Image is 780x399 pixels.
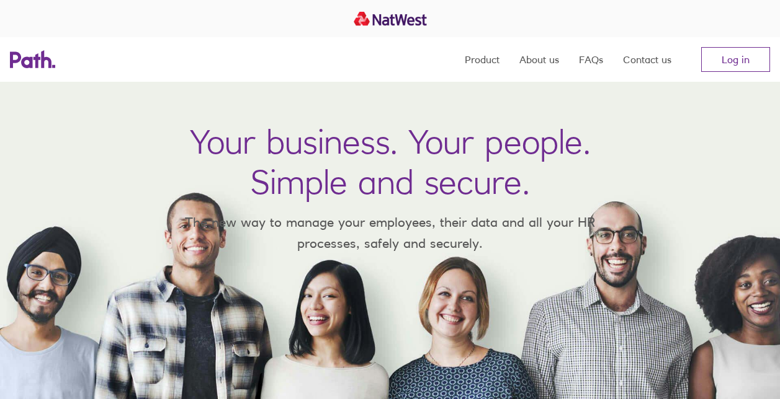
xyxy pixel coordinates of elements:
a: About us [519,37,559,82]
p: The new way to manage your employees, their data and all your HR processes, safely and securely. [167,212,614,253]
a: FAQs [579,37,603,82]
a: Log in [701,47,770,72]
h1: Your business. Your people. Simple and secure. [190,121,591,202]
a: Contact us [623,37,671,82]
a: Product [465,37,500,82]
